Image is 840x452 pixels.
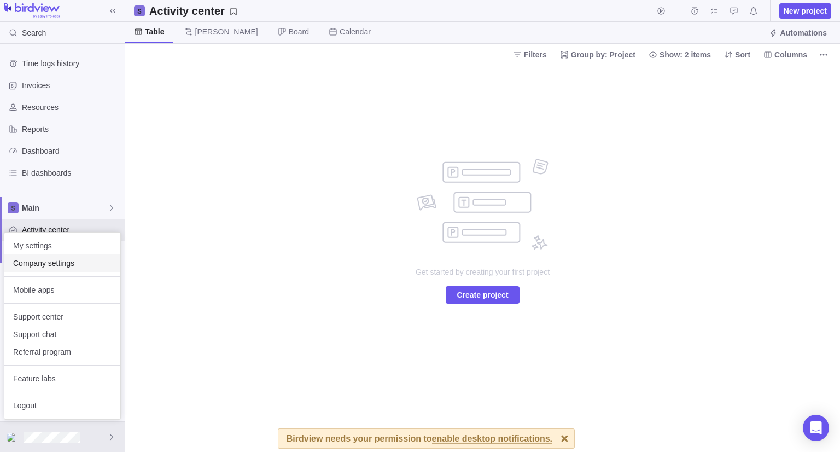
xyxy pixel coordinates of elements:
a: Mobile apps [4,281,120,299]
a: Support center [4,308,120,326]
span: My settings [13,240,112,251]
a: Support chat [4,326,120,343]
a: My settings [4,237,120,254]
span: Mobile apps [13,285,112,295]
span: Logout [13,400,112,411]
img: Show [7,433,20,442]
div: Nancy Brommell [7,431,20,444]
span: Feature labs [13,373,112,384]
a: Referral program [4,343,120,361]
a: Feature labs [4,370,120,387]
span: Referral program [13,346,112,357]
span: Support chat [13,329,112,340]
a: Company settings [4,254,120,272]
span: Support center [13,311,112,322]
span: Company settings [13,258,112,269]
a: Logout [4,397,120,414]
